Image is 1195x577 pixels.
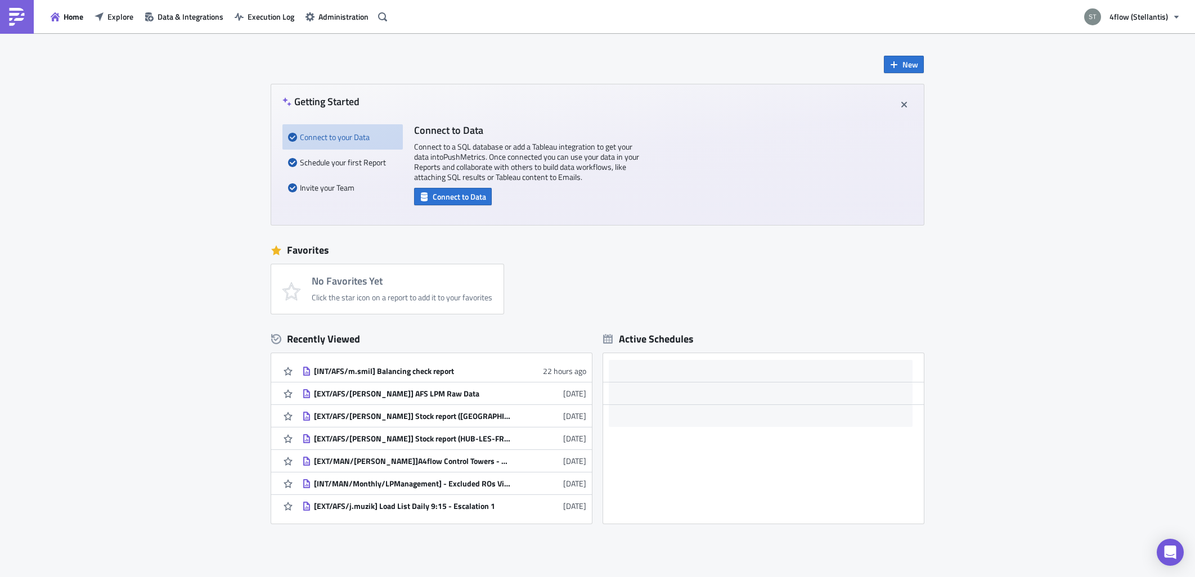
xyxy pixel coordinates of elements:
[302,450,586,472] a: [EXT/MAN/[PERSON_NAME]]A4flow Control Towers - Monthly all ticket Report[DATE]
[229,8,300,25] button: Execution Log
[89,8,139,25] button: Explore
[45,8,89,25] button: Home
[563,500,586,512] time: 2025-10-02T07:40:56Z
[302,405,586,427] a: [EXT/AFS/[PERSON_NAME]] Stock report ([GEOGRAPHIC_DATA] hubs)[DATE]
[302,495,586,517] a: [EXT/AFS/j.muzik] Load List Daily 9:15 - Escalation 1[DATE]
[543,365,586,377] time: 2025-10-12T14:42:01Z
[107,11,133,22] span: Explore
[414,190,492,201] a: Connect to Data
[603,332,694,345] div: Active Schedules
[563,432,586,444] time: 2025-10-08T12:32:09Z
[433,191,486,202] span: Connect to Data
[314,456,511,466] div: [EXT/MAN/[PERSON_NAME]]A4flow Control Towers - Monthly all ticket Report
[1083,7,1102,26] img: Avatar
[563,455,586,467] time: 2025-10-07T07:25:53Z
[302,360,586,382] a: [INT/AFS/m.smil] Balancing check report22 hours ago
[902,58,918,70] span: New
[8,8,26,26] img: PushMetrics
[312,276,492,287] h4: No Favorites Yet
[314,434,511,444] div: [EXT/AFS/[PERSON_NAME]] Stock report (HUB-LES-FR13)
[302,382,586,404] a: [EXT/AFS/[PERSON_NAME]] AFS LPM Raw Data[DATE]
[302,472,586,494] a: [INT/MAN/Monthly/LPManagement] - Excluded ROs Vigo[DATE]
[271,242,924,259] div: Favorites
[884,56,924,73] button: New
[158,11,223,22] span: Data & Integrations
[64,11,83,22] span: Home
[271,331,592,348] div: Recently Viewed
[288,124,397,150] div: Connect to your Data
[139,8,229,25] button: Data & Integrations
[314,479,511,489] div: [INT/MAN/Monthly/LPManagement] - Excluded ROs Vigo
[414,124,639,136] h4: Connect to Data
[282,96,360,107] h4: Getting Started
[1109,11,1168,22] span: 4flow (Stellantis)
[318,11,369,22] span: Administration
[300,8,374,25] button: Administration
[563,410,586,422] time: 2025-10-08T12:32:28Z
[302,427,586,449] a: [EXT/AFS/[PERSON_NAME]] Stock report (HUB-LES-FR13)[DATE]
[1077,4,1187,29] button: 4flow (Stellantis)
[312,292,492,303] div: Click the star icon on a report to add it to your favorites
[314,411,511,421] div: [EXT/AFS/[PERSON_NAME]] Stock report ([GEOGRAPHIC_DATA] hubs)
[314,501,511,511] div: [EXT/AFS/j.muzik] Load List Daily 9:15 - Escalation 1
[314,366,511,376] div: [INT/AFS/m.smil] Balancing check report
[248,11,294,22] span: Execution Log
[563,477,586,489] time: 2025-10-03T10:57:37Z
[314,389,511,399] div: [EXT/AFS/[PERSON_NAME]] AFS LPM Raw Data
[563,387,586,399] time: 2025-10-10T13:11:39Z
[414,188,492,205] button: Connect to Data
[288,150,397,175] div: Schedule your first Report
[288,175,397,200] div: Invite your Team
[414,142,639,182] p: Connect to a SQL database or add a Tableau integration to get your data into PushMetrics . Once c...
[1157,539,1184,566] div: Open Intercom Messenger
